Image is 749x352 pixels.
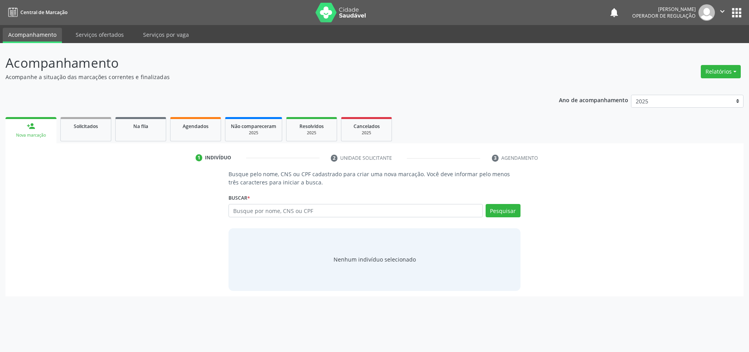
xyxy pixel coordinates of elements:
button:  [715,4,730,21]
a: Serviços ofertados [70,28,129,42]
span: Na fila [133,123,148,130]
a: Serviços por vaga [138,28,194,42]
div: Nova marcação [11,132,51,138]
p: Ano de acompanhamento [559,95,628,105]
label: Buscar [229,192,250,204]
div: 2025 [347,130,386,136]
span: Central de Marcação [20,9,67,16]
div: [PERSON_NAME] [632,6,696,13]
div: Nenhum indivíduo selecionado [334,255,416,264]
div: person_add [27,122,35,130]
div: 2025 [292,130,331,136]
button: notifications [609,7,620,18]
span: Cancelados [354,123,380,130]
span: Agendados [183,123,209,130]
input: Busque por nome, CNS ou CPF [229,204,483,217]
i:  [718,7,727,16]
span: Resolvidos [299,123,324,130]
span: Não compareceram [231,123,276,130]
div: Indivíduo [205,154,231,161]
div: 2025 [231,130,276,136]
p: Busque pelo nome, CNS ou CPF cadastrado para criar uma nova marcação. Você deve informar pelo men... [229,170,520,186]
p: Acompanhamento [5,53,522,73]
img: img [698,4,715,21]
div: 1 [196,154,203,161]
p: Acompanhe a situação das marcações correntes e finalizadas [5,73,522,81]
a: Central de Marcação [5,6,67,19]
a: Acompanhamento [3,28,62,43]
span: Operador de regulação [632,13,696,19]
button: Relatórios [701,65,741,78]
span: Solicitados [74,123,98,130]
button: Pesquisar [486,204,520,217]
button: apps [730,6,744,20]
